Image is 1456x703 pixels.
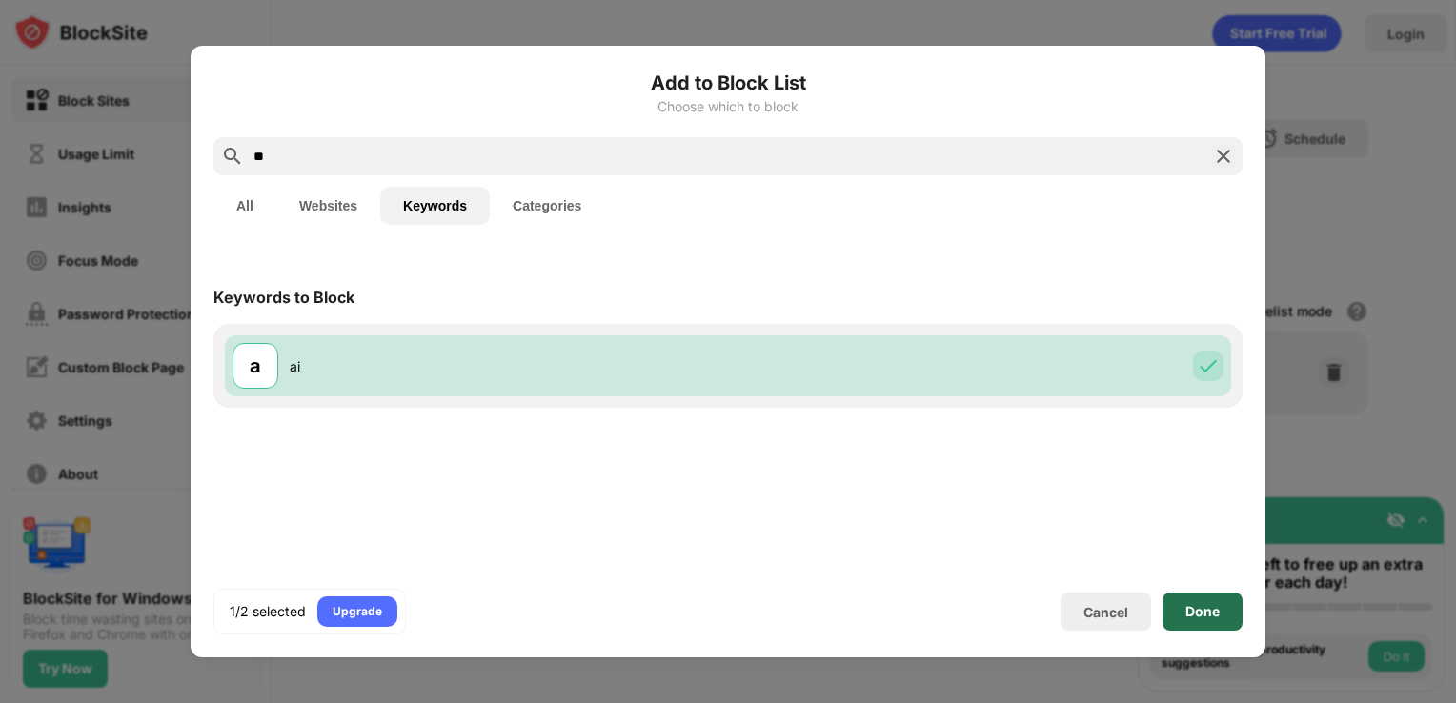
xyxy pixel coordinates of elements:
h6: Add to Block List [213,69,1243,97]
div: 1/2 selected [230,602,306,621]
img: search-close [1212,145,1235,168]
button: Categories [490,187,604,225]
div: ai [290,356,728,376]
div: a [250,351,261,380]
div: Cancel [1083,604,1128,620]
img: search.svg [221,145,244,168]
div: Keywords to Block [213,288,354,307]
div: Upgrade [333,602,382,621]
button: Websites [276,187,380,225]
div: Choose which to block [213,99,1243,114]
button: Keywords [380,187,490,225]
button: All [213,187,276,225]
div: Done [1185,604,1220,619]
